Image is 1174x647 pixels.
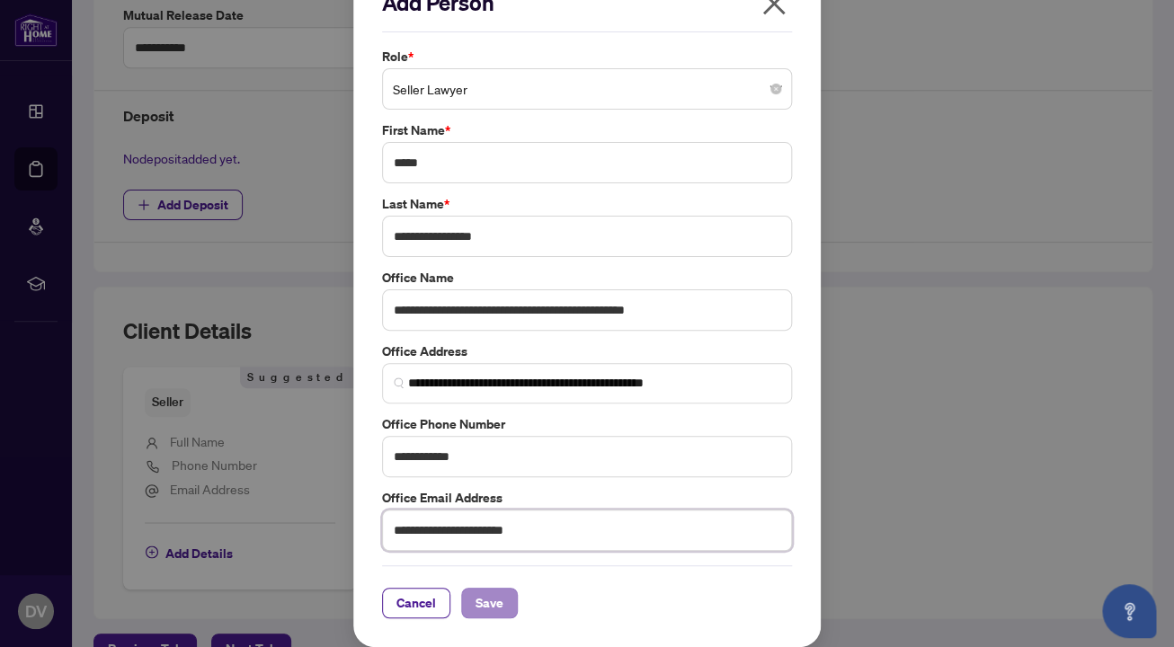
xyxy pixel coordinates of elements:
[382,341,792,361] label: Office Address
[396,589,436,617] span: Cancel
[382,414,792,434] label: Office Phone Number
[382,268,792,288] label: Office Name
[476,589,503,617] span: Save
[394,377,405,388] img: search_icon
[382,588,450,618] button: Cancel
[382,488,792,508] label: Office Email Address
[1102,584,1156,638] button: Open asap
[770,84,781,94] span: close-circle
[461,588,518,618] button: Save
[382,194,792,214] label: Last Name
[393,72,781,106] span: Seller Lawyer
[382,120,792,140] label: First Name
[382,47,792,66] label: Role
